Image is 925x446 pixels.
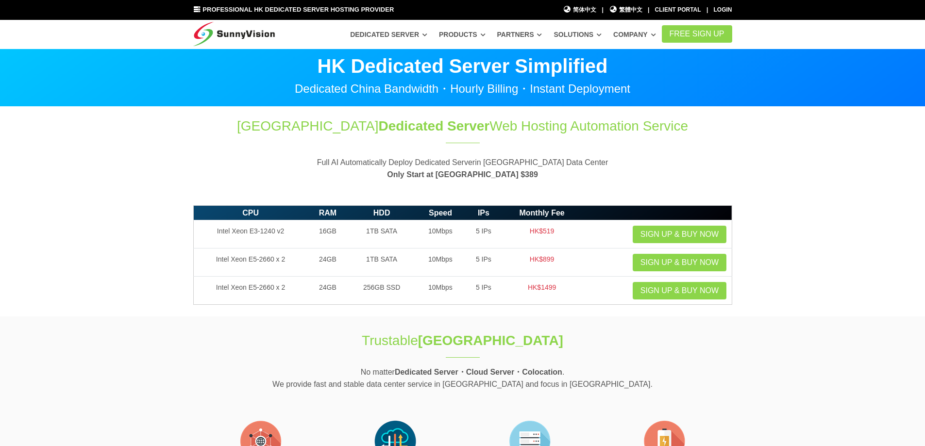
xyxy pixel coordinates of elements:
td: 10Mbps [416,248,465,277]
a: 简体中文 [563,5,597,15]
td: HK$1499 [502,277,582,305]
h1: [GEOGRAPHIC_DATA] Web Hosting Automation Service [193,116,732,135]
td: 16GB [308,220,348,248]
a: Partners [497,26,542,43]
li: | [602,5,603,15]
td: Intel Xeon E5-2660 x 2 [193,248,308,277]
a: Sign up & Buy Now [633,254,726,271]
a: Dedicated Server [350,26,427,43]
th: IPs [465,205,502,220]
th: HDD [348,205,416,220]
td: HK$899 [502,248,582,277]
th: RAM [308,205,348,220]
td: 5 IPs [465,220,502,248]
td: 24GB [308,277,348,305]
p: Full AI Automatically Deploy Dedicated Serverin [GEOGRAPHIC_DATA] Data Center [193,156,732,181]
a: Company [613,26,656,43]
a: 繁體中文 [609,5,642,15]
a: Products [439,26,486,43]
h1: Trustable [301,331,624,350]
strong: [GEOGRAPHIC_DATA] [418,333,563,348]
td: 1TB SATA [348,248,416,277]
strong: Only Start at [GEOGRAPHIC_DATA] $389 [387,170,538,179]
li: | [706,5,708,15]
a: Solutions [554,26,602,43]
span: Dedicated Server [378,118,489,133]
a: Sign up & Buy Now [633,282,726,299]
td: 24GB [308,248,348,277]
td: 5 IPs [465,277,502,305]
p: Dedicated China Bandwidth・Hourly Billing・Instant Deployment [193,83,732,95]
li: | [648,5,649,15]
td: 10Mbps [416,277,465,305]
td: HK$519 [502,220,582,248]
td: 1TB SATA [348,220,416,248]
th: Monthly Fee [502,205,582,220]
td: 256GB SSD [348,277,416,305]
p: No matter . We provide fast and stable data center service in [GEOGRAPHIC_DATA] and focus in [GEO... [193,366,732,391]
td: Intel Xeon E5-2660 x 2 [193,277,308,305]
th: Speed [416,205,465,220]
th: CPU [193,205,308,220]
a: Client Portal [655,6,701,13]
a: FREE Sign Up [662,25,732,43]
a: Login [714,6,732,13]
p: HK Dedicated Server Simplified [193,56,732,76]
strong: Dedicated Server・Cloud Server・Colocation [395,368,562,376]
td: 10Mbps [416,220,465,248]
td: Intel Xeon E3-1240 v2 [193,220,308,248]
a: Sign up & Buy Now [633,226,726,243]
span: Professional HK Dedicated Server Hosting Provider [202,6,394,13]
td: 5 IPs [465,248,502,277]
